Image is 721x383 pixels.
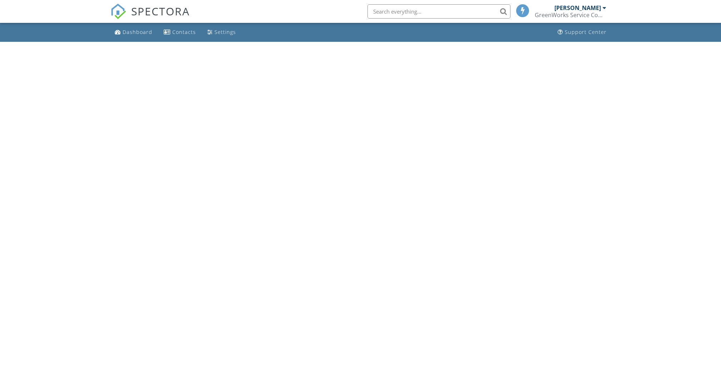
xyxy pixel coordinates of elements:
[110,10,190,25] a: SPECTORA
[565,29,607,35] div: Support Center
[131,4,190,19] span: SPECTORA
[123,29,152,35] div: Dashboard
[535,11,606,19] div: GreenWorks Service Company
[555,26,609,39] a: Support Center
[214,29,236,35] div: Settings
[161,26,199,39] a: Contacts
[554,4,601,11] div: [PERSON_NAME]
[112,26,155,39] a: Dashboard
[367,4,510,19] input: Search everything...
[204,26,239,39] a: Settings
[172,29,196,35] div: Contacts
[110,4,126,19] img: The Best Home Inspection Software - Spectora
